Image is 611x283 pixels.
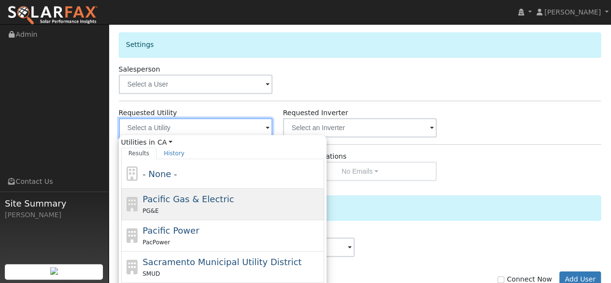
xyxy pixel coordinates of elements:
input: Select an Inverter [283,118,437,137]
span: - None - [142,169,177,179]
img: SolarFax [7,5,98,26]
img: retrieve [50,267,58,275]
span: Utilities in [121,137,324,148]
div: Actions [119,195,601,220]
span: PacPower [142,239,170,246]
span: [PERSON_NAME] [544,8,601,16]
label: Requested Utility [119,108,177,118]
a: History [156,148,192,159]
input: Connect Now [497,276,504,283]
span: PG&E [142,208,158,214]
label: Requested Inverter [283,108,348,118]
span: Pacific Power [142,225,199,236]
label: Salesperson [119,64,160,74]
span: Pacific Gas & Electric [142,194,234,204]
div: Settings [119,32,601,57]
a: Results [121,148,157,159]
span: Site Summary [5,197,103,210]
div: [PERSON_NAME] [5,210,103,220]
a: CA [157,137,172,148]
span: SMUD [142,270,160,277]
input: Select a Utility [119,118,273,137]
span: Sacramento Municipal Utility District [142,257,301,267]
input: Select a User [119,74,273,94]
